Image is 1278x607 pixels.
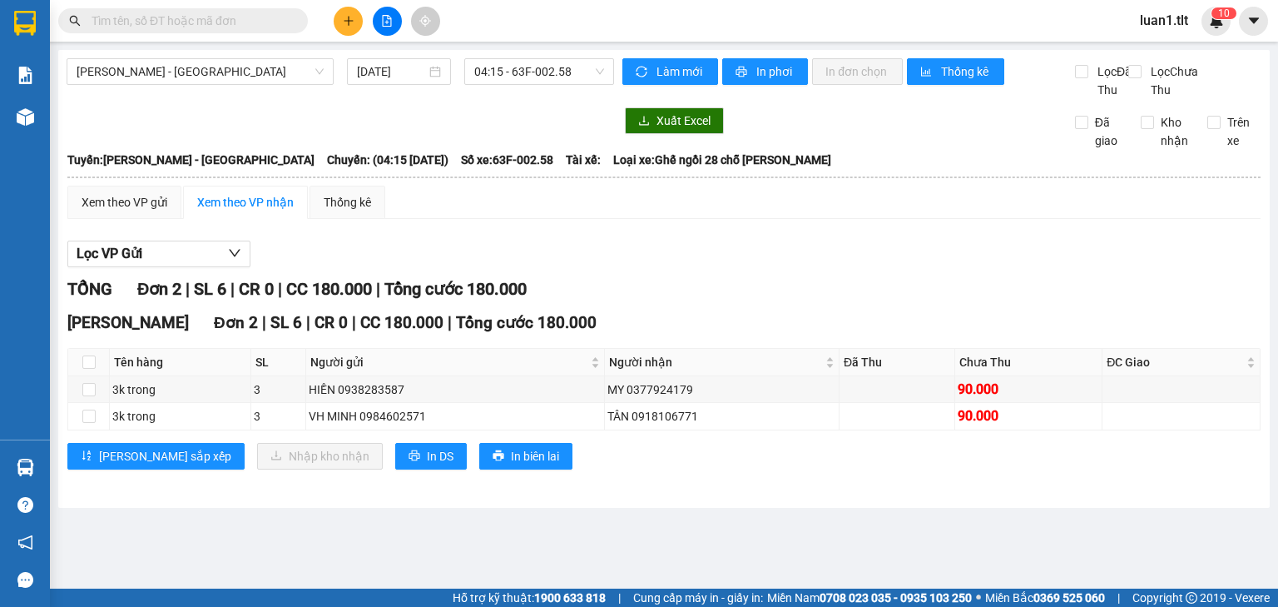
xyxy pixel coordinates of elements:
span: Lọc Đã Thu [1091,62,1134,99]
span: | [352,313,356,332]
span: down [228,246,241,260]
span: search [69,15,81,27]
span: Cung cấp máy in - giấy in: [633,589,763,607]
div: Thống kê [324,193,371,211]
span: SL 6 [194,279,226,299]
div: TÂN 0918106771 [607,407,836,425]
img: warehouse-icon [17,108,34,126]
span: luan1.tlt [1127,10,1201,31]
span: Người gửi [310,353,588,371]
button: syncLàm mới [622,58,718,85]
img: logo-vxr [14,11,36,36]
span: Chuyến: (04:15 [DATE]) [327,151,448,169]
span: Tổng cước 180.000 [384,279,527,299]
img: icon-new-feature [1209,13,1224,28]
span: notification [17,535,33,550]
div: VH MINH 0984602571 [309,407,602,425]
span: ⚪️ [976,595,981,601]
button: bar-chartThống kê [907,58,1004,85]
span: Đơn 2 [214,313,258,332]
span: | [448,313,452,332]
span: Đơn 2 [137,279,181,299]
span: [PERSON_NAME] sắp xếp [99,447,231,465]
div: 90.000 [958,379,1099,400]
th: Đã Thu [840,349,955,376]
th: Tên hàng [110,349,251,376]
div: Xem theo VP nhận [197,193,294,211]
span: Trên xe [1221,113,1261,150]
span: | [278,279,282,299]
span: printer [409,450,420,463]
input: 12/09/2025 [357,62,425,81]
span: Thống kê [941,62,991,81]
span: plus [343,15,354,27]
button: plus [334,7,363,36]
button: printerIn phơi [722,58,808,85]
span: Xuất Excel [656,112,711,130]
strong: 0369 525 060 [1033,591,1105,605]
span: Lọc VP Gửi [77,243,142,264]
span: Kho nhận [1154,113,1195,150]
img: solution-icon [17,67,34,84]
div: 3 [254,407,303,425]
div: 3k trong [112,381,248,399]
button: In đơn chọn [812,58,903,85]
span: 0 [1224,7,1230,19]
span: Số xe: 63F-002.58 [461,151,553,169]
span: file-add [381,15,393,27]
span: Lọc Chưa Thu [1144,62,1208,99]
button: aim [411,7,440,36]
img: warehouse-icon [17,459,34,476]
span: Tài xế: [566,151,601,169]
input: Tìm tên, số ĐT hoặc mã đơn [92,12,288,30]
span: CC 180.000 [360,313,443,332]
span: TỔNG [67,279,112,299]
span: CR 0 [315,313,348,332]
span: SL 6 [270,313,302,332]
button: printerIn DS [395,443,467,470]
span: | [1117,589,1120,607]
span: Tổng cước 180.000 [456,313,597,332]
span: 04:15 - 63F-002.58 [474,59,605,84]
span: CC 180.000 [286,279,372,299]
span: printer [736,66,750,79]
div: MY 0377924179 [607,381,836,399]
span: | [230,279,235,299]
span: Loại xe: Ghế ngồi 28 chỗ [PERSON_NAME] [613,151,831,169]
button: Lọc VP Gửi [67,241,250,267]
b: Tuyến: [PERSON_NAME] - [GEOGRAPHIC_DATA] [67,153,315,167]
span: message [17,572,33,588]
span: caret-down [1246,13,1261,28]
span: printer [493,450,504,463]
strong: 1900 633 818 [534,591,606,605]
span: Miền Nam [767,589,972,607]
span: [PERSON_NAME] [67,313,189,332]
th: Chưa Thu [955,349,1102,376]
span: | [618,589,621,607]
div: 3 [254,381,303,399]
span: ĐC Giao [1107,353,1243,371]
span: Người nhận [609,353,822,371]
span: question-circle [17,497,33,513]
span: Hồ Chí Minh - Mỹ Tho [77,59,324,84]
button: printerIn biên lai [479,443,572,470]
span: | [306,313,310,332]
div: 90.000 [958,405,1099,426]
span: In DS [427,447,453,465]
span: Hỗ trợ kỹ thuật: [453,589,606,607]
div: Xem theo VP gửi [82,193,167,211]
button: downloadNhập kho nhận [257,443,383,470]
strong: 0708 023 035 - 0935 103 250 [820,591,972,605]
span: CR 0 [239,279,274,299]
span: aim [419,15,431,27]
span: | [376,279,380,299]
th: SL [251,349,306,376]
span: sort-ascending [81,450,92,463]
button: caret-down [1239,7,1268,36]
div: 3k trong [112,407,248,425]
button: downloadXuất Excel [625,107,724,134]
button: sort-ascending[PERSON_NAME] sắp xếp [67,443,245,470]
button: file-add [373,7,402,36]
sup: 10 [1211,7,1236,19]
span: copyright [1186,592,1197,604]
